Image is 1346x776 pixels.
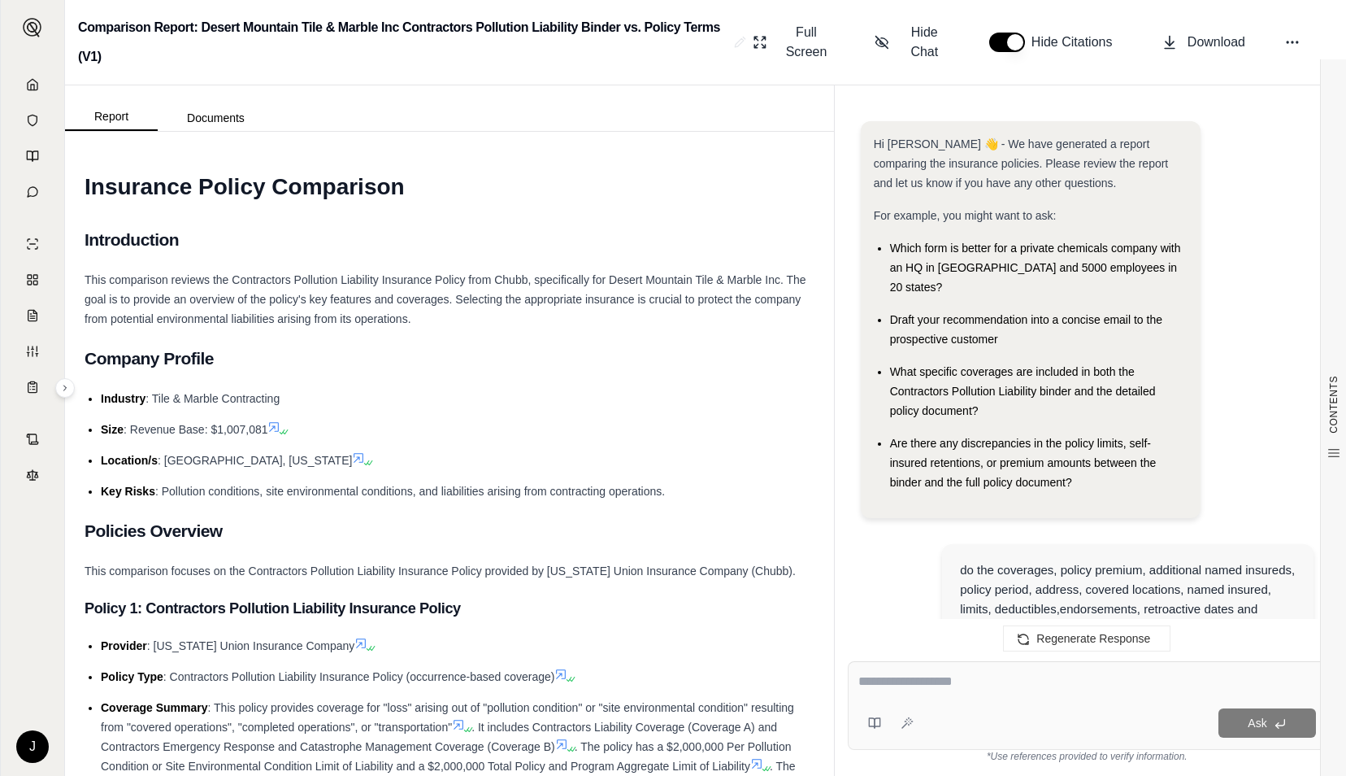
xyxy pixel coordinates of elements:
[11,228,54,260] a: Single Policy
[101,670,163,683] span: Policy Type
[85,273,806,325] span: This comparison reviews the Contractors Pollution Liability Insurance Policy from Chubb, specific...
[1155,26,1252,59] button: Download
[11,176,54,208] a: Chat
[777,23,836,62] span: Full Screen
[101,454,158,467] span: Location/s
[11,68,54,101] a: Home
[1188,33,1245,52] span: Download
[101,639,147,652] span: Provider
[147,639,354,652] span: : [US_STATE] Union Insurance Company
[746,16,842,68] button: Full Screen
[11,299,54,332] a: Claim Coverage
[11,371,54,403] a: Coverage Table
[101,485,155,498] span: Key Risks
[65,103,158,131] button: Report
[23,18,42,37] img: Expand sidebar
[163,670,555,683] span: : Contractors Pollution Liability Insurance Policy (occurrence-based coverage)
[145,392,280,405] span: : Tile & Marble Contracting
[890,365,1156,417] span: What specific coverages are included in both the Contractors Pollution Liability binder and the d...
[158,454,352,467] span: : [GEOGRAPHIC_DATA], [US_STATE]
[960,560,1295,639] div: do the coverages, policy premium, additional named insureds, policy period, address, covered loca...
[85,223,814,257] h2: Introduction
[868,16,957,68] button: Hide Chat
[899,23,950,62] span: Hide Chat
[11,335,54,368] a: Custom Report
[874,209,1057,222] span: For example, you might want to ask:
[85,565,796,578] span: This comparison focuses on the Contractors Pollution Liability Insurance Policy provided by [US_S...
[55,378,75,398] button: Expand sidebar
[1036,632,1150,645] span: Regenerate Response
[16,11,49,44] button: Expand sidebar
[85,514,814,548] h2: Policies Overview
[1218,708,1316,738] button: Ask
[1031,33,1122,52] span: Hide Citations
[1003,626,1170,652] button: Regenerate Response
[1248,717,1266,730] span: Ask
[890,437,1157,489] span: Are there any discrepancies in the policy limits, self-insured retentions, or premium amounts bet...
[890,242,1181,294] span: Which form is better for a private chemicals company with an HQ in [GEOGRAPHIC_DATA] and 5000 emp...
[124,423,267,436] span: : Revenue Base: $1,007,081
[11,459,54,491] a: Legal Search Engine
[11,140,54,172] a: Prompt Library
[101,701,794,734] span: : This policy provides coverage for "loss" arising out of "pollution condition" or "site environm...
[85,594,814,623] h3: Policy 1: Contractors Pollution Liability Insurance Policy
[158,105,274,131] button: Documents
[78,13,727,72] h2: Comparison Report: Desert Mountain Tile & Marble Inc Contractors Pollution Liability Binder vs. P...
[85,342,814,376] h2: Company Profile
[155,485,665,498] span: : Pollution conditions, site environmental conditions, and liabilities arising from contracting o...
[1327,376,1340,434] span: CONTENTS
[11,264,54,296] a: Policy Comparisons
[101,423,124,436] span: Size
[890,313,1162,346] span: Draft your recommendation into a concise email to the prospective customer
[874,137,1169,190] span: Hi [PERSON_NAME] 👋 - We have generated a report comparing the insurance policies. Please review t...
[16,730,49,763] div: J
[101,392,145,405] span: Industry
[11,423,54,456] a: Contract Analysis
[848,750,1326,763] div: *Use references provided to verify information.
[11,104,54,137] a: Documents Vault
[101,701,208,714] span: Coverage Summary
[85,164,814,210] h1: Insurance Policy Comparison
